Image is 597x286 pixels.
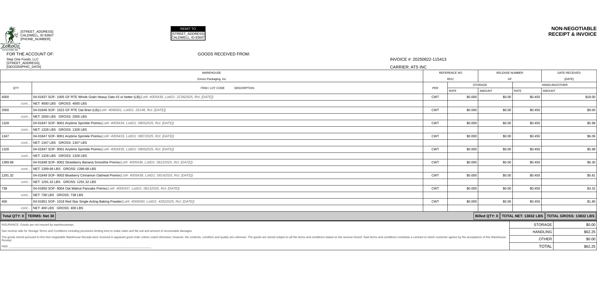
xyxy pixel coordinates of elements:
[26,212,56,220] td: TERMS: Net 30
[0,133,32,140] td: 1347
[101,148,174,151] span: (Lot#: 4005435, LotID1: 08062025, Rct: [DATE])
[0,185,32,192] td: 738
[0,70,423,82] td: WAREHOUSE Zoroco Packaging, Inc
[390,65,597,69] div: CARRIER: ATS INC
[101,134,174,138] span: (Lot#: 4005433, LotID1: 08072025, Rct: [DATE])
[390,57,597,62] div: INVOICE #: 20250822-115413
[120,161,193,164] span: (Lot#: 4005436, LotID1: 08122025, Rct: [DATE])
[198,52,389,56] div: GOODS RECEIVED FROM:
[32,133,423,140] td: 04-01847 SOF- 8001 Anytime Sprinkle Premix
[447,82,512,88] td: STORAGE
[32,127,423,133] td: NET: 1328 LBS GROSS: 1328 LBS
[21,206,30,210] span: cont...
[447,172,478,179] td: $0.000
[32,114,423,120] td: NET: 2000 LBS GROSS: 2000 LBS
[447,107,478,114] td: $0.000
[0,159,32,166] td: 1399.68
[478,107,512,114] td: $0.00
[541,120,597,127] td: $5.98
[32,199,423,205] td: 04-01851 SOF- 1018 Red Star Single Acting Baking Powder
[447,146,478,153] td: $0.000
[0,199,32,205] td: 400
[512,107,541,114] td: $0.450
[553,236,597,243] td: $0.00
[512,82,597,88] td: HANDLING/OTHER
[553,243,597,250] td: $62.25
[21,154,30,158] span: cont...
[447,199,478,205] td: $0.000
[474,212,500,220] td: Billed QTY: 0
[447,94,478,101] td: $0.000
[0,26,21,51] img: logoSmallFull.jpg
[541,94,597,101] td: $18.00
[122,200,195,204] span: (Lot#: 4006560, LotID1: 42622025, Rct: [DATE])
[423,185,447,192] td: CWT
[512,133,541,140] td: $0.450
[0,107,32,114] td: 2000
[32,94,423,101] td: 04-01837 SOF- 1005 GF RTE Whole Grain Heavy Oats #2 or better (LB)
[423,159,447,166] td: CWT
[107,187,180,190] span: (Lot#: 4005437, LotID1: 08132025, Rct: [DATE])
[478,88,512,94] td: AMOUNT
[447,88,478,94] td: RATE
[541,146,597,153] td: $5.98
[478,199,512,205] td: $0.00
[510,236,553,243] td: OTHER
[21,102,30,105] span: cont...
[541,88,597,94] td: AMOUNT
[2,223,508,248] div: INSURANCE: Goods are not insured by warehouseman. See reverse side for Storage Terms and Conditio...
[510,243,553,250] td: TOTAL
[32,107,423,114] td: 04-01846 SOF- 1023 GF RTE Oat Bran (LB)
[545,212,596,220] td: TOTAL GROSS: 13832 LBS
[120,174,193,177] span: (Lot#: 4005438, LotID1: 08142025, Rct: [DATE])
[512,199,541,205] td: $0.450
[541,159,597,166] td: $6.30
[478,185,512,192] td: $0.00
[21,128,30,132] span: cont...
[99,108,166,112] span: (Lot#: 4006561, LotID1: 25148, Rct: [DATE])
[140,95,213,99] span: (Lot#: 4005439, LotID1: 2C062925, Rct: [DATE])
[423,120,447,127] td: CWT
[101,121,174,125] span: (Lot#: 4005434, LotID1: 08052025, Rct: [DATE])
[423,133,447,140] td: CWT
[0,146,32,153] td: 1328
[350,26,597,37] div: NON-NEGOTIABLE RECEIPT & INVOICE
[423,70,478,82] td: REFERENCE NO 851C
[32,179,423,185] td: NET: 1291.32 LBS GROSS: 1291.32 LBS
[0,82,32,94] td: QTY
[171,27,205,31] td: REMIT TO
[21,167,30,171] span: cont...
[447,185,478,192] td: $0.000
[423,172,447,179] td: CWT
[478,70,541,82] td: RELEASE NUMBER GF
[32,140,423,146] td: NET: 1347 LBS GROSS: 1347 LBS
[553,228,597,236] td: $62.25
[32,192,423,199] td: NET: 738 LBS GROSS: 738 LBS
[478,159,512,166] td: $0.00
[500,212,545,220] td: TOTAL NET: 13832 LBS
[0,120,32,127] td: 1328
[541,107,597,114] td: $9.00
[541,185,597,192] td: $3.32
[32,205,423,212] td: NET: 400 LBS GROSS: 400 LBS
[512,172,541,179] td: $0.450
[32,120,423,127] td: 04-01847 SOF- 8001 Anytime Sprinkle Premix
[32,146,423,153] td: 04-01847 SOF- 8001 Anytime Sprinkle Premix
[7,58,197,69] div: Step One Foods, LLC [STREET_ADDRESS], [GEOGRAPHIC_DATA]
[553,221,597,228] td: $0.00
[541,172,597,179] td: $5.81
[541,199,597,205] td: $1.80
[541,133,597,140] td: $6.06
[512,88,541,94] td: RATE
[423,146,447,153] td: CWT
[32,82,423,94] td: ITEM / LOT CODE DESCRIPTION
[32,166,423,172] td: NET: 1399.68 LBS GROSS: 1399.68 LBS
[447,133,478,140] td: $0.000
[512,146,541,153] td: $0.450
[512,94,541,101] td: $0.450
[478,94,512,101] td: $0.00
[21,193,30,197] span: cont...
[478,146,512,153] td: $0.00
[512,120,541,127] td: $0.450
[32,172,423,179] td: 04-01849 SOF- 8003 Blueberry Cinnamon Oatmeal Premix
